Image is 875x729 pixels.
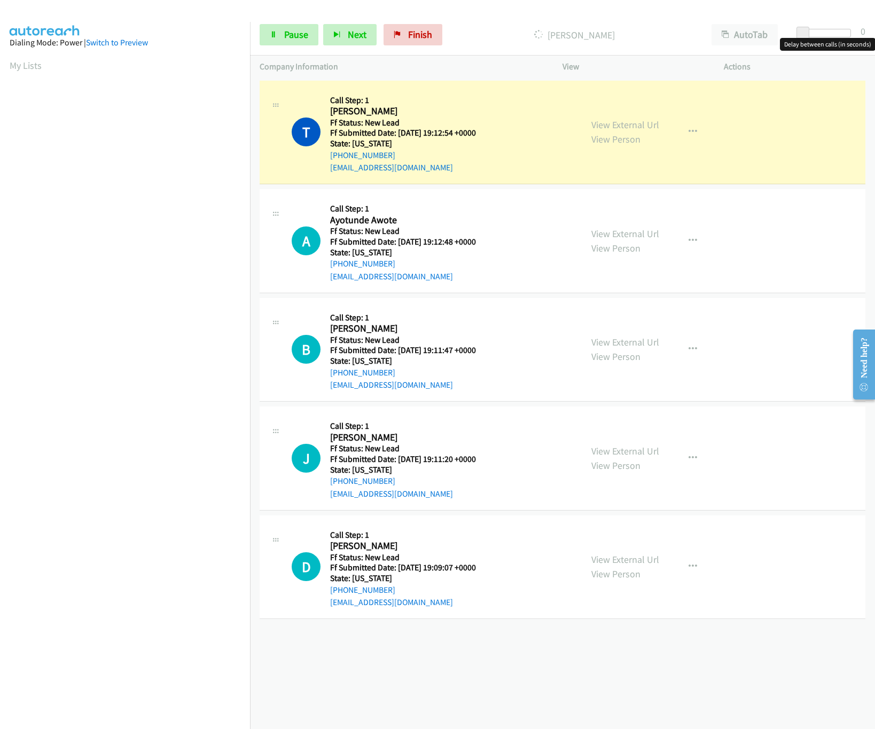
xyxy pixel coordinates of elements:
p: Actions [724,60,866,73]
a: [PHONE_NUMBER] [330,367,395,378]
h5: Call Step: 1 [330,203,489,214]
h1: A [292,226,321,255]
h5: State: [US_STATE] [330,247,489,258]
iframe: Dialpad [10,82,250,590]
a: [EMAIL_ADDRESS][DOMAIN_NAME] [330,597,453,607]
p: View [562,60,705,73]
h1: J [292,444,321,473]
iframe: Resource Center [845,322,875,407]
p: Company Information [260,60,543,73]
a: Pause [260,24,318,45]
a: View External Url [591,228,659,240]
h5: Ff Status: New Lead [330,552,489,563]
a: [PHONE_NUMBER] [330,150,395,160]
a: Finish [384,24,442,45]
div: The call is yet to be attempted [292,444,321,473]
a: View Person [591,568,640,580]
h5: State: [US_STATE] [330,573,489,584]
h5: Ff Status: New Lead [330,117,489,128]
div: Dialing Mode: Power | [10,36,240,49]
a: My Lists [10,59,42,72]
a: View External Url [591,336,659,348]
a: View Person [591,242,640,254]
div: The call is yet to be attempted [292,226,321,255]
h5: Call Step: 1 [330,312,489,323]
a: [PHONE_NUMBER] [330,585,395,595]
h5: Call Step: 1 [330,95,489,106]
a: View External Url [591,553,659,566]
span: Pause [284,28,308,41]
h5: Ff Submitted Date: [DATE] 19:09:07 +0000 [330,562,489,573]
button: Next [323,24,377,45]
h2: [PERSON_NAME] [330,323,489,335]
h5: Ff Submitted Date: [DATE] 19:12:54 +0000 [330,128,489,138]
h5: State: [US_STATE] [330,138,489,149]
a: [EMAIL_ADDRESS][DOMAIN_NAME] [330,489,453,499]
h2: [PERSON_NAME] [330,432,489,444]
span: Next [348,28,366,41]
h2: [PERSON_NAME] [330,105,489,117]
h2: [PERSON_NAME] [330,540,489,552]
div: The call is yet to be attempted [292,552,321,581]
h1: T [292,117,321,146]
div: The call is yet to be attempted [292,335,321,364]
h5: Ff Submitted Date: [DATE] 19:11:20 +0000 [330,454,489,465]
h5: Ff Status: New Lead [330,335,489,346]
a: Switch to Preview [86,37,148,48]
h2: Ayotunde Awote [330,214,489,226]
a: [PHONE_NUMBER] [330,258,395,269]
a: View External Url [591,119,659,131]
h5: State: [US_STATE] [330,465,489,475]
h5: Ff Submitted Date: [DATE] 19:11:47 +0000 [330,345,489,356]
a: View Person [591,350,640,363]
a: View Person [591,133,640,145]
button: AutoTab [712,24,778,45]
h5: Call Step: 1 [330,530,489,540]
h5: Ff Status: New Lead [330,443,489,454]
h1: B [292,335,321,364]
h5: State: [US_STATE] [330,356,489,366]
a: [EMAIL_ADDRESS][DOMAIN_NAME] [330,271,453,281]
a: [EMAIL_ADDRESS][DOMAIN_NAME] [330,380,453,390]
span: Finish [408,28,432,41]
h5: Ff Submitted Date: [DATE] 19:12:48 +0000 [330,237,489,247]
p: [PERSON_NAME] [457,28,692,42]
h1: D [292,552,321,581]
a: View External Url [591,445,659,457]
h5: Call Step: 1 [330,421,489,432]
div: 0 [861,24,865,38]
a: View Person [591,459,640,472]
h5: Ff Status: New Lead [330,226,489,237]
a: [EMAIL_ADDRESS][DOMAIN_NAME] [330,162,453,173]
a: [PHONE_NUMBER] [330,476,395,486]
